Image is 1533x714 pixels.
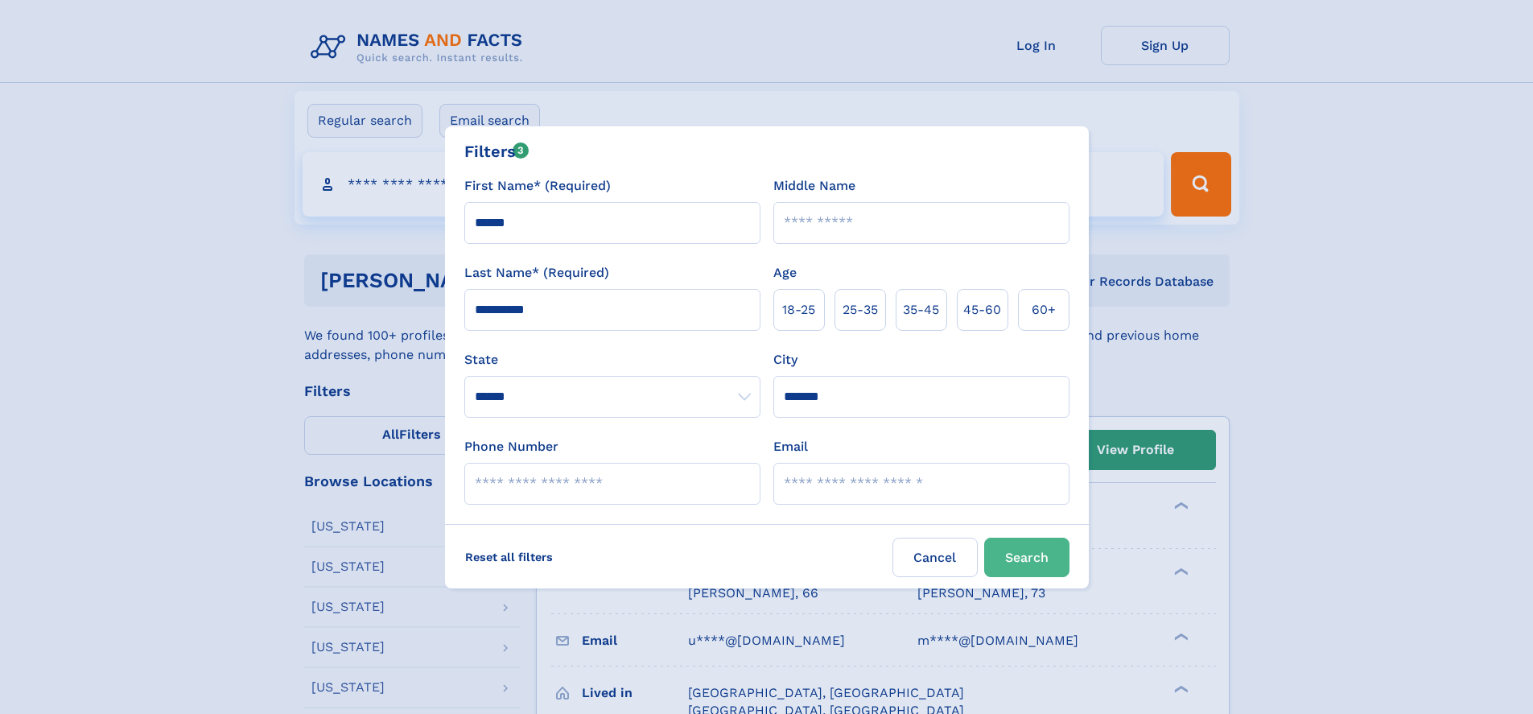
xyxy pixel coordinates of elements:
label: First Name* (Required) [464,176,611,196]
label: Last Name* (Required) [464,263,609,283]
button: Search [984,538,1069,577]
label: State [464,350,760,369]
label: City [773,350,797,369]
span: 60+ [1032,300,1056,320]
label: Phone Number [464,437,558,456]
div: Filters [464,139,530,163]
label: Reset all filters [455,538,563,576]
label: Age [773,263,797,283]
span: 45‑60 [963,300,1001,320]
label: Cancel [892,538,978,577]
span: 18‑25 [782,300,815,320]
label: Email [773,437,808,456]
label: Middle Name [773,176,855,196]
span: 35‑45 [903,300,939,320]
span: 25‑35 [843,300,878,320]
